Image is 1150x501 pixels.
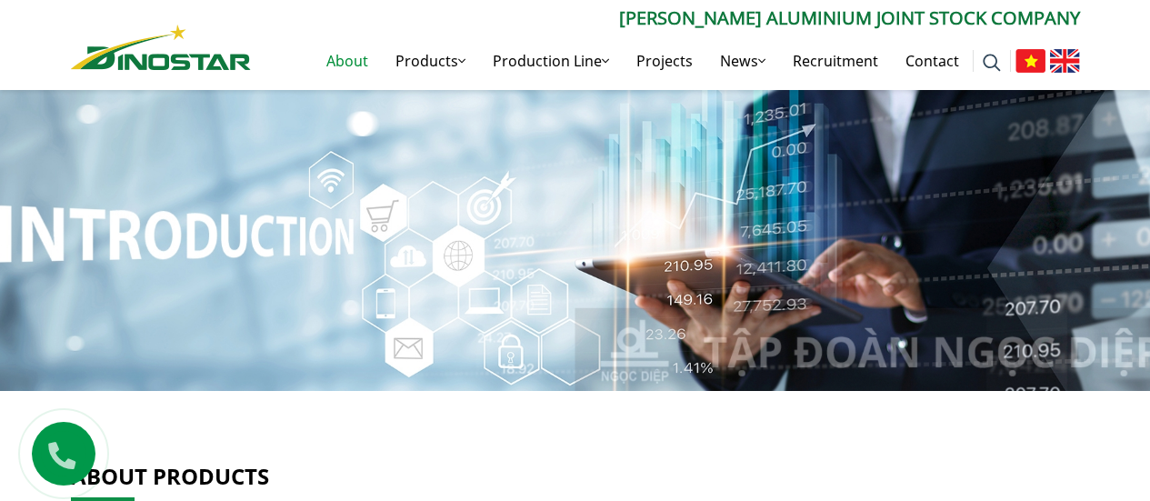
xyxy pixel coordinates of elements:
[892,32,973,90] a: Contact
[71,25,251,70] img: Nhôm Dinostar
[382,32,479,90] a: Products
[706,32,779,90] a: News
[1050,49,1080,73] img: English
[1015,49,1045,73] img: Tiếng Việt
[983,54,1001,72] img: search
[251,5,1080,32] p: [PERSON_NAME] Aluminium Joint Stock Company
[779,32,892,90] a: Recruitment
[479,32,623,90] a: Production Line
[623,32,706,90] a: Projects
[71,461,269,491] a: About products
[313,32,382,90] a: About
